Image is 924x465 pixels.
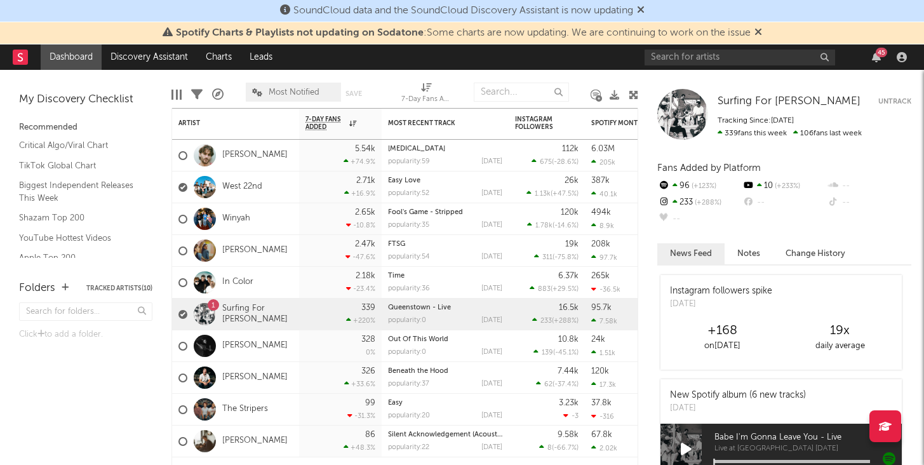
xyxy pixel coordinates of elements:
[41,44,102,70] a: Dashboard
[222,372,288,383] a: [PERSON_NAME]
[591,431,612,439] div: 67.8k
[591,222,614,230] div: 8.9k
[388,253,430,260] div: popularity: 54
[355,208,375,217] div: 2.65k
[366,349,375,356] div: 0 %
[542,349,553,356] span: 139
[19,120,152,135] div: Recommended
[19,179,140,205] a: Biggest Independent Releases This Week
[547,445,552,452] span: 8
[558,431,579,439] div: 9.58k
[591,367,609,375] div: 120k
[554,381,577,388] span: -37.4 %
[725,243,773,264] button: Notes
[365,399,375,407] div: 99
[714,430,902,445] span: Babe I'm Gonna Leave You - Live
[555,349,577,356] span: -45.1 %
[481,349,502,356] div: [DATE]
[552,191,577,198] span: +47.5 %
[536,380,579,388] div: ( )
[361,335,375,344] div: 328
[388,158,430,165] div: popularity: 59
[222,436,288,447] a: [PERSON_NAME]
[191,76,203,113] div: Filters
[561,208,579,217] div: 120k
[535,222,552,229] span: 1.78k
[591,399,612,407] div: 37.8k
[388,349,426,356] div: popularity: 0
[388,444,429,451] div: popularity: 22
[591,335,605,344] div: 24k
[176,28,751,38] span: : Some charts are now updating. We are continuing to work on the issue
[344,380,375,388] div: +33.6 %
[401,76,452,113] div: 7-Day Fans Added (7-Day Fans Added)
[657,178,742,194] div: 96
[718,130,862,137] span: 106 fans last week
[388,336,502,343] div: Out Of This World
[86,285,152,292] button: Tracked Artists(10)
[670,285,772,298] div: Instagram followers spike
[527,221,579,229] div: ( )
[554,318,577,325] span: +288 %
[197,44,241,70] a: Charts
[657,211,742,227] div: --
[554,254,577,261] span: -75.8 %
[591,381,616,389] div: 17.3k
[102,44,197,70] a: Discovery Assistant
[657,194,742,211] div: 233
[19,281,55,296] div: Folders
[388,400,403,407] a: Easy
[714,445,902,453] span: Live at [GEOGRAPHIC_DATA] [DATE]
[388,222,429,229] div: popularity: 35
[558,272,579,280] div: 6.37k
[344,158,375,166] div: +74.9 %
[562,145,579,153] div: 112k
[19,211,140,225] a: Shazam Top 200
[346,221,375,229] div: -10.8 %
[591,304,612,312] div: 95.7k
[361,304,375,312] div: 339
[481,412,502,419] div: [DATE]
[19,302,152,321] input: Search for folders...
[356,177,375,185] div: 2.71k
[591,208,611,217] div: 494k
[515,116,559,131] div: Instagram Followers
[388,368,502,375] div: Beneath the Hood
[481,444,502,451] div: [DATE]
[637,6,645,16] span: Dismiss
[742,194,826,211] div: --
[388,304,451,311] a: Queenstown - Live
[773,243,858,264] button: Change History
[565,240,579,248] div: 19k
[540,159,552,166] span: 675
[388,336,448,343] a: Out Of This World
[388,412,430,419] div: popularity: 20
[241,44,281,70] a: Leads
[591,253,617,262] div: 97.7k
[591,145,615,153] div: 6.03M
[481,222,502,229] div: [DATE]
[401,92,452,107] div: 7-Day Fans Added (7-Day Fans Added)
[388,209,463,216] a: Fool's Game - Stripped
[558,367,579,375] div: 7.44k
[355,240,375,248] div: 2.47k
[664,339,781,354] div: on [DATE]
[827,178,911,194] div: --
[559,399,579,407] div: 3.23k
[773,183,800,190] span: +233 %
[481,317,502,324] div: [DATE]
[690,183,716,190] span: +123 %
[781,323,899,339] div: 19 x
[664,323,781,339] div: +168
[388,241,405,248] a: FTSG
[670,389,806,402] div: New Spotify album (6 new tracks)
[554,159,577,166] span: -28.6 %
[388,273,502,280] div: Time
[178,119,274,127] div: Artist
[591,285,620,293] div: -36.5k
[481,190,502,197] div: [DATE]
[388,145,445,152] a: [MEDICAL_DATA]
[365,431,375,439] div: 86
[554,445,577,452] span: -66.7 %
[176,28,424,38] span: Spotify Charts & Playlists not updating on Sodatone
